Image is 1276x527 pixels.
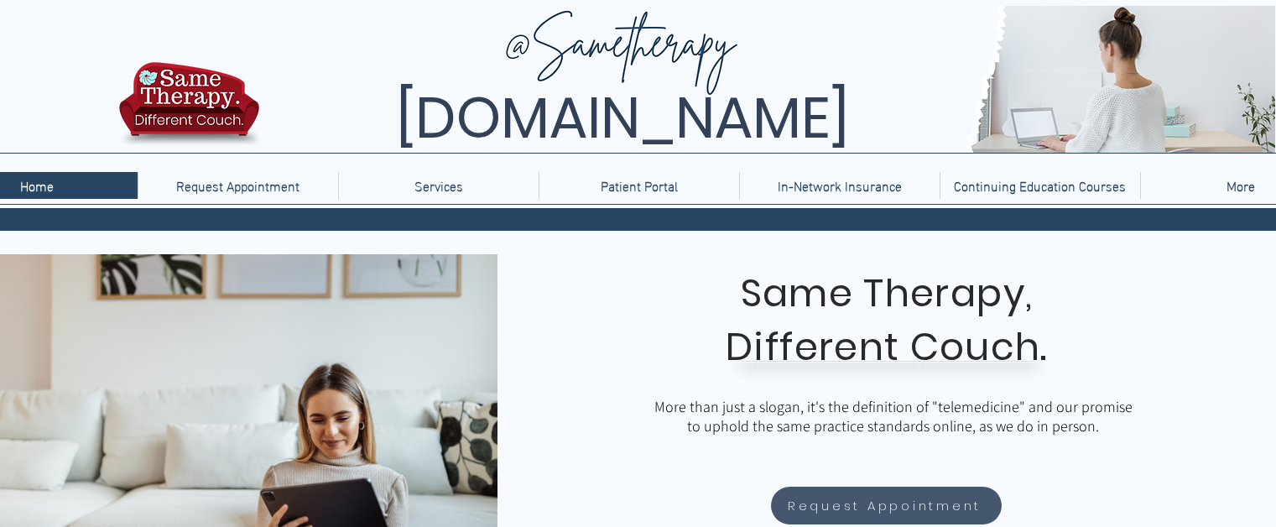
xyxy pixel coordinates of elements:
p: Patient Portal [592,172,686,199]
p: In-Network Insurance [769,172,910,199]
a: Request Appointment [138,172,338,199]
a: In-Network Insurance [739,172,940,199]
p: More [1218,172,1263,199]
p: Request Appointment [168,172,308,199]
p: Home [12,172,62,199]
p: More than just a slogan, it's the definition of "telemedicine" and our promise to uphold the same... [650,397,1137,436]
span: Same Therapy, [741,267,1034,320]
a: Continuing Education Courses [940,172,1140,199]
img: TBH.US [114,60,264,159]
div: Services [338,172,539,199]
img: Same Therapy, Different Couch. TelebehavioralHealth.US [263,6,1275,153]
p: Continuing Education Courses [945,172,1134,199]
span: Different Couch. [726,321,1048,373]
a: Patient Portal [539,172,739,199]
span: [DOMAIN_NAME] [396,78,849,158]
a: Request Appointment [771,487,1002,524]
p: Services [406,172,471,199]
span: Request Appointment [788,496,982,515]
